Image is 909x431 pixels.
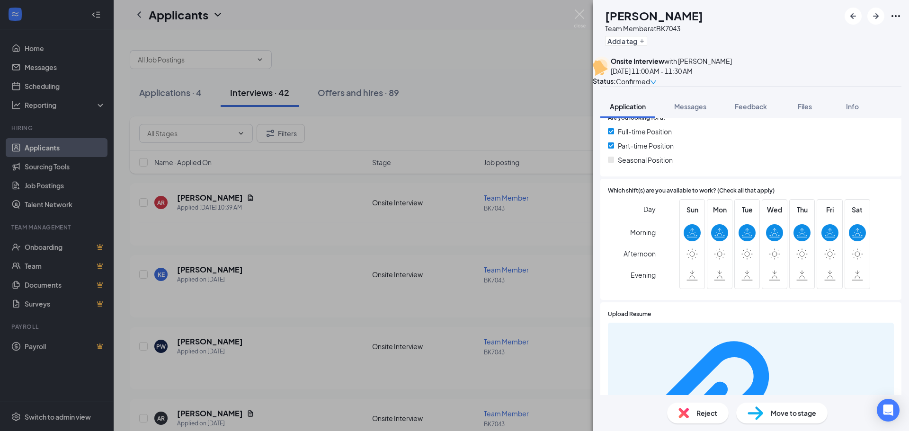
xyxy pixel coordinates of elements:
[605,36,647,46] button: PlusAdd a tag
[867,8,884,25] button: ArrowRight
[846,102,859,111] span: Info
[766,204,783,215] span: Wed
[849,204,866,215] span: Sat
[821,204,838,215] span: Fri
[631,266,656,283] span: Evening
[870,10,882,22] svg: ArrowRight
[845,8,862,25] button: ArrowLeftNew
[618,126,672,137] span: Full-time Position
[674,102,706,111] span: Messages
[877,399,900,422] div: Open Intercom Messenger
[639,38,645,44] svg: Plus
[593,76,616,87] div: Status :
[643,204,656,214] span: Day
[608,186,775,195] span: Which shift(s) are you available to work? (Check all that apply)
[793,204,811,215] span: Thu
[611,66,732,76] div: [DATE] 11:00 AM - 11:30 AM
[608,114,665,123] span: Are you looking for a:
[711,204,728,215] span: Mon
[608,310,651,319] span: Upload Resume
[847,10,859,22] svg: ArrowLeftNew
[630,224,656,241] span: Morning
[739,204,756,215] span: Tue
[618,155,673,165] span: Seasonal Position
[605,24,703,33] div: Team Member at BK7043
[611,56,732,66] div: with [PERSON_NAME]
[616,76,650,87] span: Confirmed
[735,102,767,111] span: Feedback
[611,57,664,65] b: Onsite Interview
[684,204,701,215] span: Sun
[650,79,657,86] span: down
[771,408,816,418] span: Move to stage
[624,245,656,262] span: Afternoon
[798,102,812,111] span: Files
[890,10,901,22] svg: Ellipses
[605,8,703,24] h1: [PERSON_NAME]
[610,102,646,111] span: Application
[618,141,674,151] span: Part-time Position
[696,408,717,418] span: Reject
